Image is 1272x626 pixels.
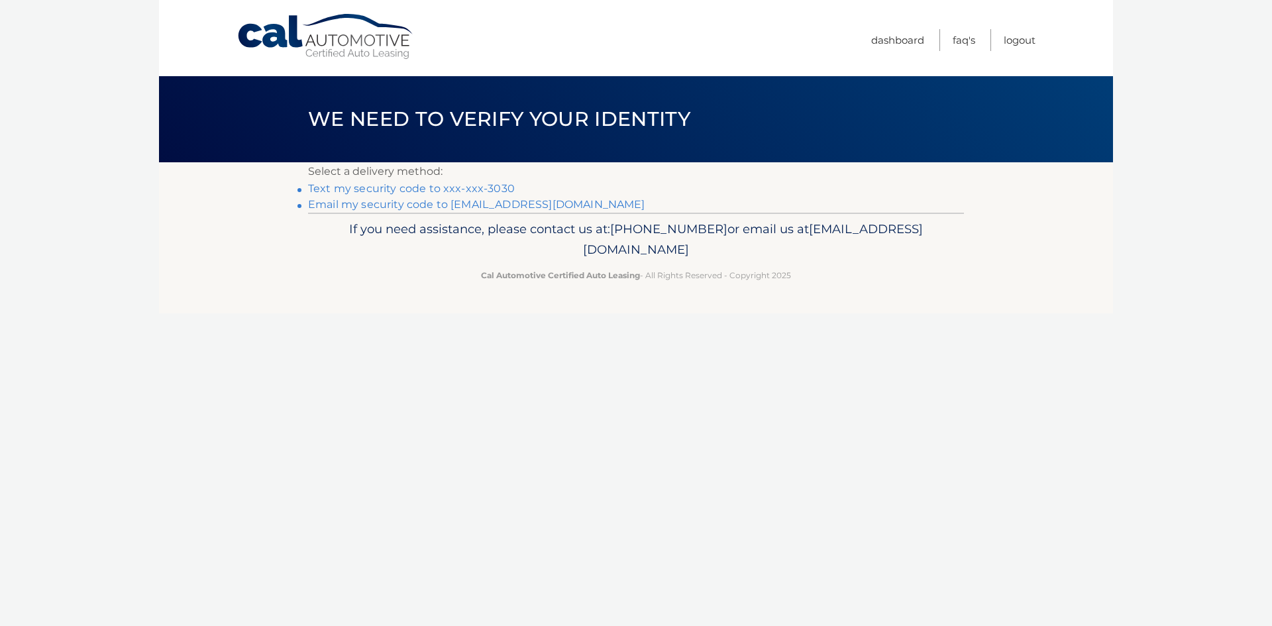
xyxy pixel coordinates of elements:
[871,29,924,51] a: Dashboard
[308,107,690,131] span: We need to verify your identity
[317,219,955,261] p: If you need assistance, please contact us at: or email us at
[237,13,415,60] a: Cal Automotive
[953,29,975,51] a: FAQ's
[1004,29,1035,51] a: Logout
[317,268,955,282] p: - All Rights Reserved - Copyright 2025
[308,198,645,211] a: Email my security code to [EMAIL_ADDRESS][DOMAIN_NAME]
[481,270,640,280] strong: Cal Automotive Certified Auto Leasing
[308,182,515,195] a: Text my security code to xxx-xxx-3030
[610,221,727,236] span: [PHONE_NUMBER]
[308,162,964,181] p: Select a delivery method:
